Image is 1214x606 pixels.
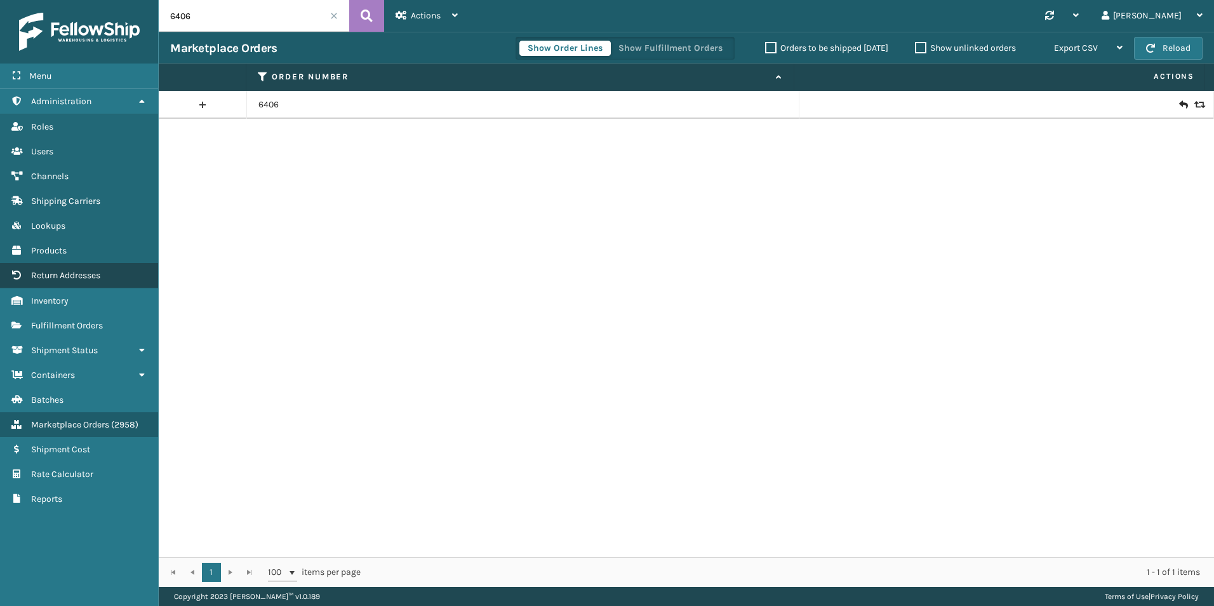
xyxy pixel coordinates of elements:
a: 6406 [258,98,279,111]
span: Roles [31,121,53,132]
span: Containers [31,370,75,380]
label: Order Number [272,71,770,83]
span: Fulfillment Orders [31,320,103,331]
span: items per page [268,563,361,582]
span: Reports [31,494,62,504]
button: Reload [1134,37,1203,60]
h3: Marketplace Orders [170,41,277,56]
div: | [1105,587,1199,606]
button: Show Fulfillment Orders [610,41,731,56]
span: Shipment Status [31,345,98,356]
label: Show unlinked orders [915,43,1016,53]
span: Marketplace Orders [31,419,109,430]
label: Orders to be shipped [DATE] [765,43,888,53]
span: Rate Calculator [31,469,93,480]
img: logo [19,13,140,51]
i: Replace [1194,100,1202,109]
span: Menu [29,71,51,81]
a: 1 [202,563,221,582]
span: Shipping Carriers [31,196,100,206]
span: ( 2958 ) [111,419,138,430]
span: Inventory [31,295,69,306]
span: Users [31,146,53,157]
span: Batches [31,394,63,405]
span: Export CSV [1054,43,1098,53]
span: 100 [268,566,287,579]
span: Products [31,245,67,256]
i: Create Return Label [1179,98,1187,111]
span: Actions [798,66,1202,87]
p: Copyright 2023 [PERSON_NAME]™ v 1.0.189 [174,587,320,606]
span: Channels [31,171,69,182]
span: Lookups [31,220,65,231]
a: Privacy Policy [1151,592,1199,601]
button: Show Order Lines [519,41,611,56]
span: Return Addresses [31,270,100,281]
span: Actions [411,10,441,21]
span: Administration [31,96,91,107]
span: Shipment Cost [31,444,90,455]
a: Terms of Use [1105,592,1149,601]
div: 1 - 1 of 1 items [378,566,1200,579]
